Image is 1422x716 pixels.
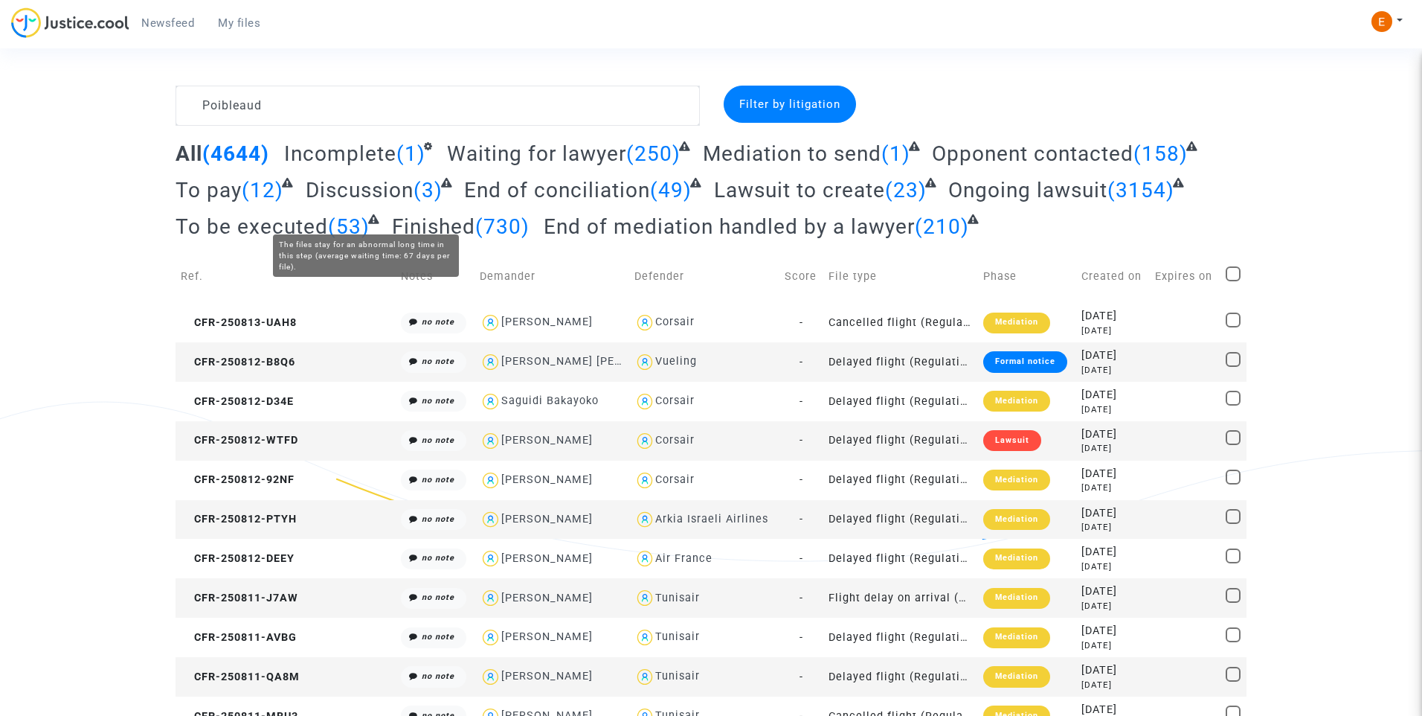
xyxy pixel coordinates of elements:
div: [DATE] [1081,623,1145,639]
span: CFR-250812-B8Q6 [181,356,295,368]
div: Corsair [655,434,695,447]
div: Tunisair [655,592,700,604]
img: ACg8ocIeiFvHKe4dA5oeRFd_CiCnuxWUEc1A2wYhRJE3TTWt=s96-c [1371,11,1392,32]
span: Opponent contacted [932,141,1133,166]
a: My files [206,12,272,34]
span: - [800,513,803,525]
span: Waiting for lawyer [447,141,626,166]
div: [DATE] [1081,308,1145,325]
span: My files [218,16,260,30]
span: (23) [885,178,927,202]
span: CFR-250812-D34E [181,395,294,408]
i: no note [422,632,454,642]
td: Demander [474,250,629,303]
span: End of conciliation [464,178,650,202]
span: End of mediation handled by a lawyer [544,214,915,239]
td: Delayed flight (Regulation EC 261/2004) [823,421,978,461]
div: [DATE] [1081,426,1145,443]
div: [DATE] [1081,639,1145,652]
span: Newsfeed [141,16,194,30]
img: icon-user.svg [634,666,656,688]
img: icon-user.svg [480,627,501,648]
div: [DATE] [1081,403,1145,416]
a: Newsfeed [129,12,206,34]
span: (730) [475,214,530,239]
i: no note [422,357,454,366]
div: [DATE] [1081,466,1145,482]
td: Flight delay on arrival (outside of EU - Montreal Convention) [823,578,978,618]
td: Delayed flight (Regulation EC 261/2004) [823,342,978,382]
span: - [800,592,803,604]
div: [DATE] [1081,600,1145,613]
div: [DATE] [1081,348,1145,364]
div: [DATE] [1081,679,1145,691]
div: Mediation [983,470,1050,490]
td: Defender [629,250,779,303]
img: icon-user.svg [480,470,501,491]
td: Delayed flight (Regulation EC 261/2004) [823,461,978,500]
div: Tunisair [655,670,700,683]
td: Delayed flight (Regulation EC 261/2004) [823,618,978,657]
i: no note [422,514,454,524]
div: [DATE] [1081,482,1145,494]
span: - [800,671,803,683]
div: Corsair [655,316,695,328]
img: icon-user.svg [480,312,501,333]
span: Finished [392,214,475,239]
span: - [800,434,803,447]
div: Tunisair [655,630,700,643]
span: Ongoing lawsuit [948,178,1107,202]
img: jc-logo.svg [11,7,129,38]
i: no note [422,475,454,485]
div: Mediation [983,627,1050,648]
div: Mediation [983,588,1050,609]
span: - [800,473,803,486]
span: (3154) [1107,178,1174,202]
span: To pay [176,178,242,202]
span: CFR-250811-AVBG [181,631,297,644]
div: Corsair [655,394,695,407]
td: Ref. [176,250,396,303]
span: CFR-250811-J7AW [181,592,298,604]
div: Formal notice [983,351,1067,372]
div: [PERSON_NAME] [501,513,593,525]
span: (4644) [202,141,269,166]
div: Mediation [983,313,1050,333]
td: Created on [1076,250,1150,303]
div: Lawsuit [983,430,1041,451]
span: - [800,552,803,565]
span: - [800,395,803,408]
div: Arkia Israeli Airlines [655,513,768,525]
span: CFR-250811-QA8M [181,671,300,683]
div: Air France [655,552,712,565]
div: [DATE] [1081,544,1145,560]
td: Cancelled flight (Regulation EC 261/2004) [823,303,978,342]
span: To be executed [176,214,328,239]
div: Mediation [983,509,1050,530]
td: File type [823,250,978,303]
span: CFR-250813-UAH8 [181,316,297,329]
div: Corsair [655,473,695,486]
span: (3) [414,178,443,202]
td: Delayed flight (Regulation EC 261/2004) [823,657,978,697]
div: [DATE] [1081,584,1145,600]
img: icon-user.svg [634,430,656,452]
span: Lawsuit to create [714,178,885,202]
img: icon-user.svg [634,391,656,412]
div: [PERSON_NAME] [501,670,593,683]
img: icon-user.svg [480,587,501,609]
div: [PERSON_NAME] [501,630,593,643]
div: [PERSON_NAME] [501,434,593,447]
img: icon-user.svg [634,587,656,609]
img: icon-user.svg [480,351,501,373]
div: Mediation [983,549,1050,569]
div: [PERSON_NAME] [PERSON_NAME] [501,355,688,368]
div: [PERSON_NAME] [501,552,593,565]
div: Mediation [983,666,1050,687]
span: (53) [328,214,370,239]
div: [PERSON_NAME] [501,316,593,328]
div: [DATE] [1081,325,1145,337]
div: [DATE] [1081,442,1145,455]
span: Discussion [306,178,414,202]
div: [DATE] [1081,521,1145,534]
